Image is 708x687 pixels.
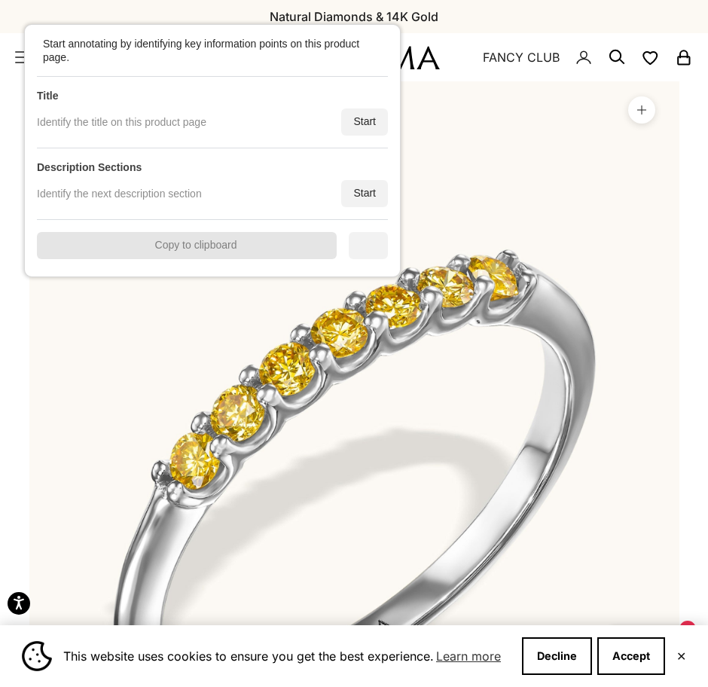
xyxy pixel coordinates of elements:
[434,645,503,667] a: Learn more
[37,187,202,200] div: Identify the next description section
[63,645,510,667] span: This website uses cookies to ensure you get the best experience.
[676,652,686,661] button: Close
[597,637,665,675] button: Accept
[37,160,142,174] div: Description Sections
[37,115,206,129] div: Identify the title on this product page
[341,180,388,207] div: Start
[522,637,592,675] button: Decline
[15,48,233,66] nav: Primary navigation
[483,47,560,67] a: FANCY CLUB
[37,232,337,259] div: Copy to clipboard
[270,7,438,26] p: Natural Diamonds & 14K Gold
[22,641,52,671] img: Cookie banner
[43,37,367,64] div: Start annotating by identifying key information points on this product page.
[341,108,388,136] div: Start
[483,33,693,81] nav: Secondary navigation
[37,89,59,102] div: Title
